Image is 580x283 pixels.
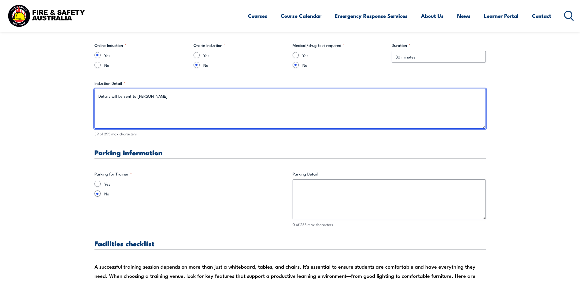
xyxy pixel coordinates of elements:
label: Duration [392,42,486,48]
div: 39 of 255 max characters [94,131,486,137]
label: No [104,62,189,68]
a: Learner Portal [484,8,519,24]
label: Parking Detail [293,171,486,177]
a: News [457,8,471,24]
h3: Facilities checklist [94,240,486,247]
label: Yes [104,181,288,187]
label: Yes [203,52,288,58]
a: About Us [421,8,444,24]
label: Yes [104,52,189,58]
legend: Medical/drug test required [293,42,345,48]
legend: Onsite Induction [194,42,226,48]
label: Induction Detail [94,80,486,86]
a: Course Calendar [281,8,321,24]
a: Emergency Response Services [335,8,408,24]
a: Contact [532,8,551,24]
label: Yes [302,52,387,58]
legend: Parking for Trainer [94,171,132,177]
div: 0 of 255 max characters [293,222,486,228]
legend: Online Induction [94,42,126,48]
h3: Parking information [94,149,486,156]
label: No [203,62,288,68]
label: No [104,191,288,197]
a: Courses [248,8,267,24]
label: No [302,62,387,68]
